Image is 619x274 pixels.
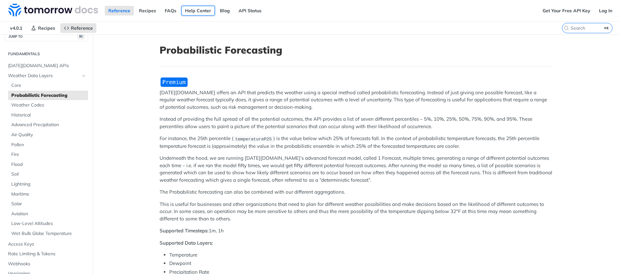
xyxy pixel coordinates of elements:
[8,130,88,140] a: Air Quality
[11,171,86,178] span: Soil
[8,229,88,238] a: Wet Bulb Globe Temperature
[11,142,86,148] span: Pollen
[5,51,88,57] h2: Fundamentals
[182,6,215,15] a: Help Center
[160,240,213,246] strong: Supported Data Layers:
[8,209,88,219] a: Aviation
[8,251,86,257] span: Rate Limiting & Tokens
[5,71,88,81] a: Weather Data LayersHide subpages for Weather Data Layers
[160,135,552,150] p: For instance, the 25th percentile ( ) is the value below which 25% of forecasts fall. In the cont...
[8,120,88,130] a: Advanced Precipitation
[11,181,86,188] span: Lightning
[8,4,98,16] img: Tomorrow.io Weather API Docs
[5,32,88,41] button: JUMP TO⌘/
[8,219,88,228] a: Low-Level Altitudes
[160,227,552,235] p: 1m, 1h
[11,230,86,237] span: Wet Bulb Globe Temperature
[27,23,59,33] a: Recipes
[11,151,86,158] span: Fire
[8,73,80,79] span: Weather Data Layers
[5,259,88,269] a: Webhooks
[603,25,611,31] kbd: ⌘K
[6,23,26,33] span: v4.0.1
[564,25,569,31] svg: Search
[160,155,552,184] p: Underneath the hood, we are running [DATE][DOMAIN_NAME]’s advanced forecast model, called 1 Forec...
[60,23,96,33] a: Reference
[8,179,88,189] a: Lightning
[8,110,88,120] a: Historical
[8,81,88,90] a: Core
[160,201,552,223] p: This is useful for businesses and other organizations that need to plan for different weather pos...
[11,122,86,128] span: Advanced Precipitation
[235,137,271,141] span: temperatureP25
[8,160,88,169] a: Flood
[8,189,88,199] a: Maritime
[216,6,233,15] a: Blog
[11,201,86,207] span: Solar
[8,140,88,150] a: Pollen
[160,44,552,56] h1: Probabilistic Forecasting
[5,249,88,259] a: Rate Limiting & Tokens
[11,161,86,168] span: Flood
[11,82,86,89] span: Core
[11,191,86,198] span: Maritime
[11,112,86,118] span: Historical
[105,6,134,15] a: Reference
[8,100,88,110] a: Weather Codes
[135,6,160,15] a: Recipes
[235,6,265,15] a: API Status
[161,6,180,15] a: FAQs
[169,251,552,259] li: Temperature
[160,228,209,234] strong: Supported Timesteps:
[160,116,552,130] p: Instead of providing the full spread of all the potential outcomes, the API provides a list of se...
[11,211,86,217] span: Aviation
[8,169,88,179] a: Soil
[77,34,84,39] span: ⌘/
[11,132,86,138] span: Air Quality
[71,25,93,31] span: Reference
[8,63,86,69] span: [DATE][DOMAIN_NAME] APIs
[81,73,86,78] button: Hide subpages for Weather Data Layers
[11,102,86,108] span: Weather Codes
[11,220,86,227] span: Low-Level Altitudes
[8,261,86,267] span: Webhooks
[160,89,552,111] p: [DATE][DOMAIN_NAME] offers an API that predicts the weather using a special method called probabi...
[539,6,594,15] a: Get Your Free API Key
[8,150,88,159] a: Fire
[169,260,552,267] li: Dewpoint
[160,188,552,196] p: The Probabilistic forecasting can also be combined with our different aggregations.
[5,61,88,71] a: [DATE][DOMAIN_NAME] APIs
[5,239,88,249] a: Access Keys
[11,92,86,99] span: Probabilistic Forecasting
[595,6,616,15] a: Log In
[8,199,88,209] a: Solar
[8,241,86,248] span: Access Keys
[8,91,88,100] a: Probabilistic Forecasting
[38,25,55,31] span: Recipes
